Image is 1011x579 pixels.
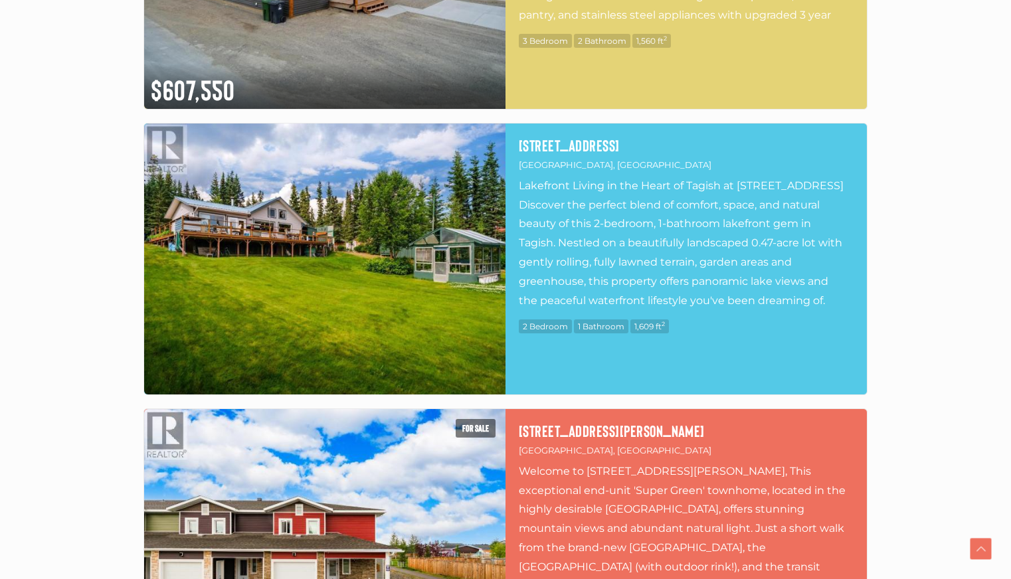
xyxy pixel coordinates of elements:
[519,422,854,440] a: [STREET_ADDRESS][PERSON_NAME]
[519,443,854,458] p: [GEOGRAPHIC_DATA], [GEOGRAPHIC_DATA]
[144,124,505,394] img: 52 LAKEVIEW ROAD, Whitehorse South, Yukon
[519,34,572,48] span: 3 Bedroom
[574,319,628,333] span: 1 Bathroom
[519,157,854,173] p: [GEOGRAPHIC_DATA], [GEOGRAPHIC_DATA]
[574,34,630,48] span: 2 Bathroom
[662,320,665,327] sup: 2
[632,34,671,48] span: 1,560 ft
[630,319,669,333] span: 1,609 ft
[456,419,496,438] span: For sale
[144,64,505,109] div: $607,550
[519,177,854,309] p: Lakefront Living in the Heart of Tagish at [STREET_ADDRESS] Discover the perfect blend of comfort...
[519,137,854,154] a: [STREET_ADDRESS]
[664,35,667,42] sup: 2
[519,319,572,333] span: 2 Bedroom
